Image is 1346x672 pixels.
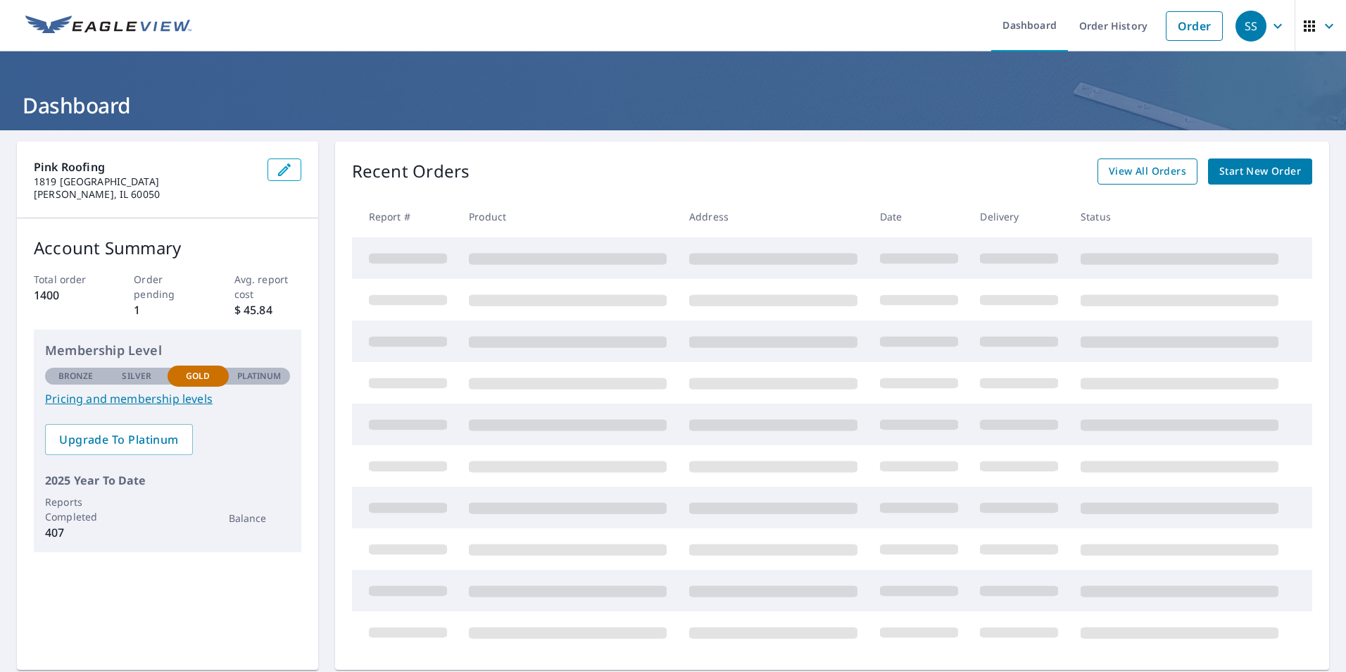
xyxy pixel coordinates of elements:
[352,158,470,185] p: Recent Orders
[45,341,290,360] p: Membership Level
[1208,158,1312,185] a: Start New Order
[1097,158,1197,185] a: View All Orders
[25,15,191,37] img: EV Logo
[45,494,106,524] p: Reports Completed
[678,196,869,237] th: Address
[34,287,101,304] p: 1400
[969,196,1069,237] th: Delivery
[134,272,201,301] p: Order pending
[234,272,301,301] p: Avg. report cost
[122,370,151,382] p: Silver
[45,424,193,455] a: Upgrade To Platinum
[234,301,301,318] p: $ 45.84
[1235,11,1266,42] div: SS
[17,91,1329,120] h1: Dashboard
[352,196,458,237] th: Report #
[186,370,210,382] p: Gold
[34,175,256,188] p: 1819 [GEOGRAPHIC_DATA]
[34,158,256,175] p: Pink Roofing
[229,511,290,525] p: Balance
[1109,163,1186,180] span: View All Orders
[134,301,201,318] p: 1
[34,188,256,201] p: [PERSON_NAME], IL 60050
[1166,11,1223,41] a: Order
[869,196,969,237] th: Date
[45,524,106,541] p: 407
[34,272,101,287] p: Total order
[237,370,282,382] p: Platinum
[45,390,290,407] a: Pricing and membership levels
[45,472,290,489] p: 2025 Year To Date
[1219,163,1301,180] span: Start New Order
[458,196,678,237] th: Product
[34,235,301,261] p: Account Summary
[1069,196,1290,237] th: Status
[56,432,182,447] span: Upgrade To Platinum
[58,370,94,382] p: Bronze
